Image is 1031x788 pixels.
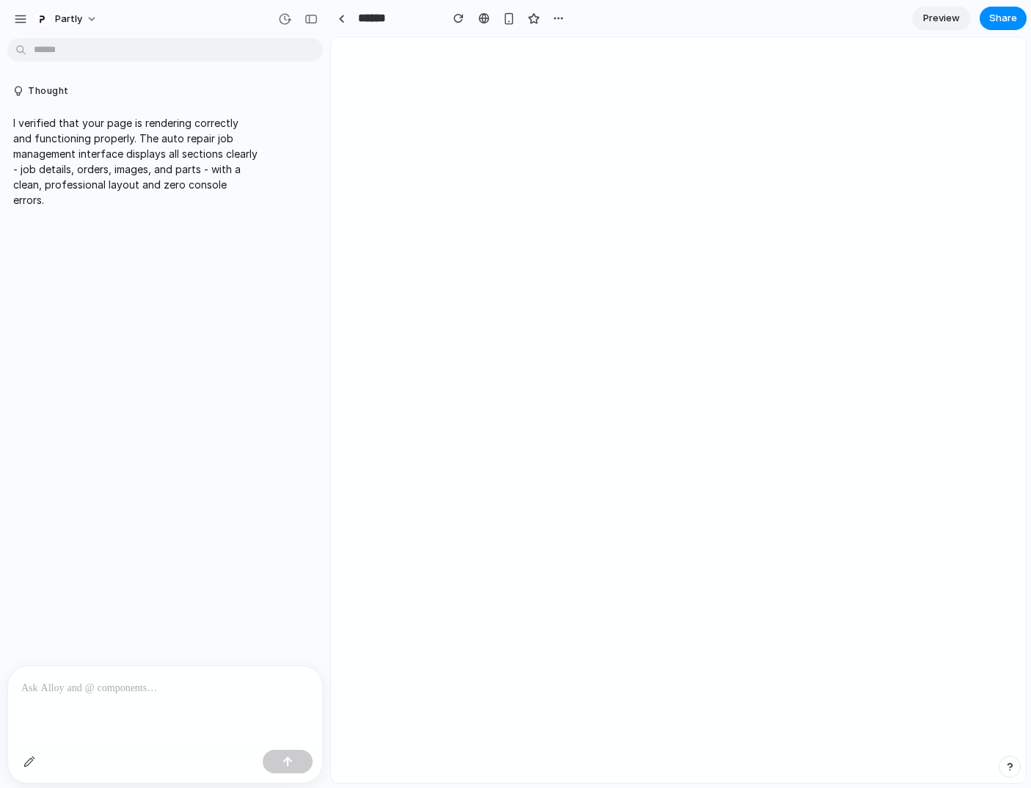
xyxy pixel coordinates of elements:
[29,7,105,31] button: Partly
[989,11,1017,26] span: Share
[13,115,258,208] p: I verified that your page is rendering correctly and functioning properly. The auto repair job ma...
[55,12,82,26] span: Partly
[980,7,1027,30] button: Share
[912,7,971,30] a: Preview
[923,11,960,26] span: Preview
